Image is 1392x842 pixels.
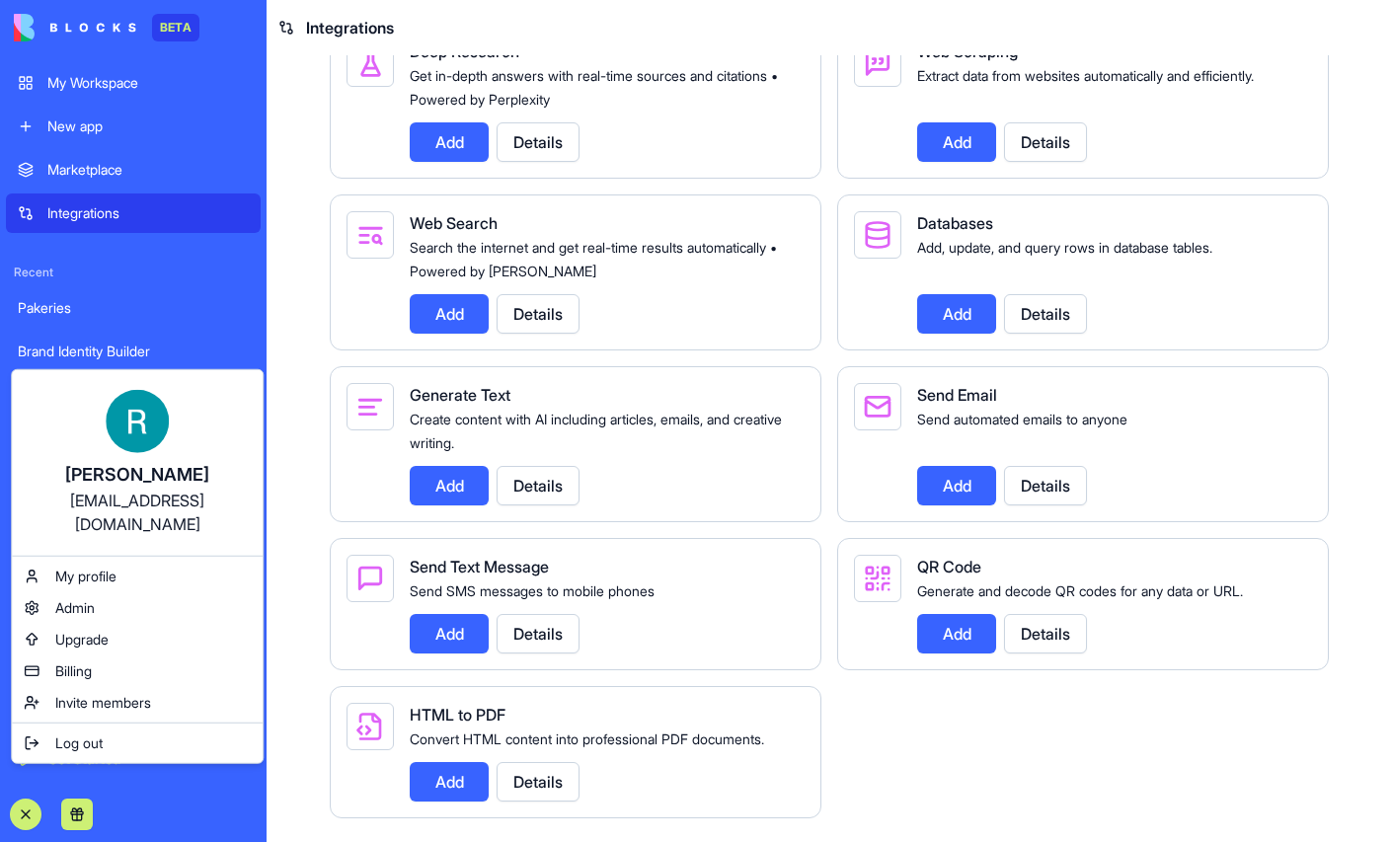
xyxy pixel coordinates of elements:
div: Brand Identity Builder [18,342,249,361]
span: My profile [55,567,116,586]
button: go back [13,8,50,45]
div: Did this answer your question? [24,681,656,703]
div: Pakeries [18,298,249,318]
a: Upgrade [16,624,259,655]
span: disappointed reaction [263,701,314,740]
a: Billing [16,655,259,687]
span: 😃 [376,701,405,740]
span: 😐 [325,701,353,740]
span: Admin [55,598,95,618]
span: 😞 [273,701,302,740]
a: Invite members [16,687,259,719]
a: [PERSON_NAME][EMAIL_ADDRESS][DOMAIN_NAME] [16,374,259,552]
button: Collapse window [593,8,631,45]
span: Upgrade [55,630,109,650]
div: Close [631,8,666,43]
a: Admin [16,592,259,624]
img: ACg8ocIQaqk-1tPQtzwxiZ7ZlP6dcFgbwUZ5nqaBNAw22a2oECoLioo=s96-c [106,390,169,453]
span: smiley reaction [365,701,417,740]
span: Billing [55,661,92,681]
span: Invite members [55,693,151,713]
span: Log out [55,733,103,753]
div: [PERSON_NAME] [32,461,243,489]
span: neutral face reaction [314,701,365,740]
a: Open in help center [261,765,419,781]
span: Recent [6,265,261,280]
div: [EMAIL_ADDRESS][DOMAIN_NAME] [32,489,243,536]
a: My profile [16,561,259,592]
